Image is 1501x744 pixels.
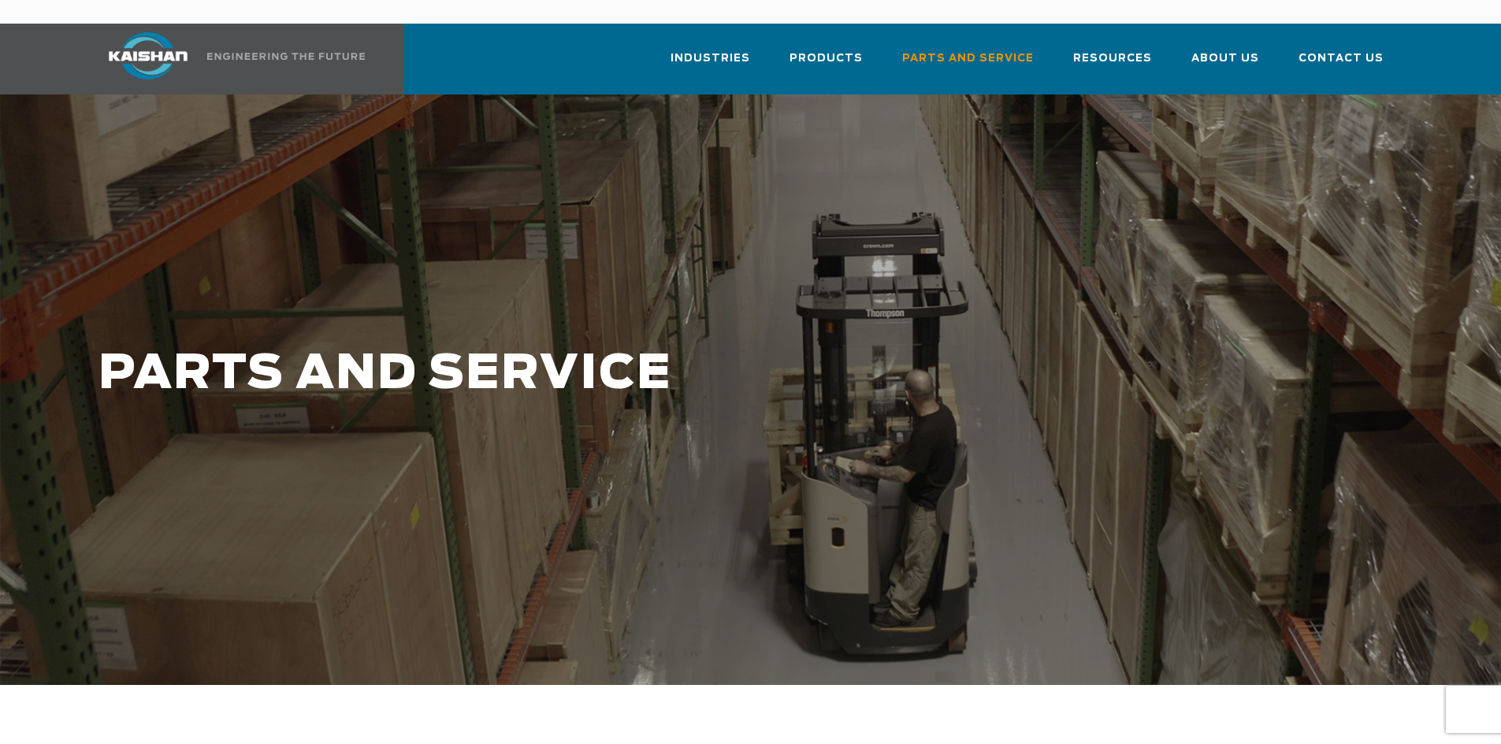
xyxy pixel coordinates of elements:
[89,32,207,80] img: kaishan logo
[1299,50,1384,68] span: Contact Us
[1191,38,1259,91] a: About Us
[671,50,750,68] span: Industries
[790,50,863,68] span: Products
[902,38,1034,91] a: Parts and Service
[1073,38,1152,91] a: Resources
[902,50,1034,68] span: Parts and Service
[98,348,1183,401] h1: PARTS AND SERVICE
[89,24,368,94] a: Kaishan USA
[671,38,750,91] a: Industries
[1073,50,1152,68] span: Resources
[1299,38,1384,91] a: Contact Us
[1191,50,1259,68] span: About Us
[207,53,365,60] img: Engineering the future
[790,38,863,91] a: Products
